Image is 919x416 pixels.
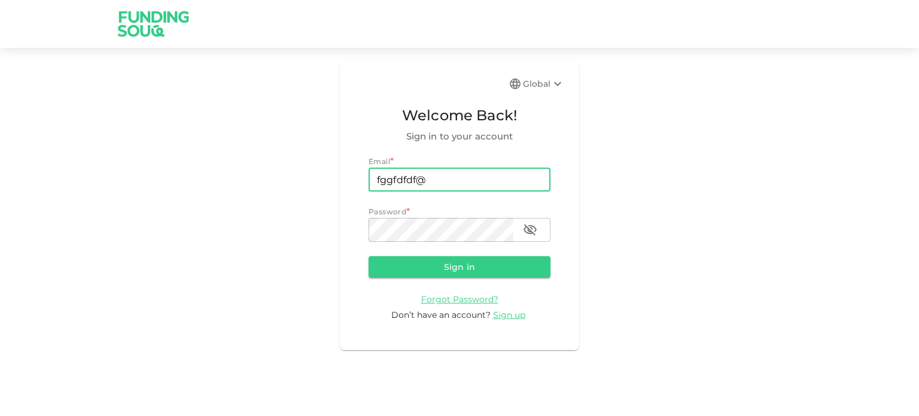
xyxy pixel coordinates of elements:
span: Forgot Password? [421,294,498,305]
button: Sign in [369,256,550,278]
input: password [369,218,513,242]
a: Forgot Password? [421,293,498,305]
span: Sign in to your account [369,129,550,144]
span: Password [369,207,406,216]
span: Sign up [493,309,525,320]
span: Welcome Back! [369,104,550,127]
input: email [369,168,550,192]
span: Email [369,157,390,166]
span: Don’t have an account? [391,309,491,320]
div: Global [523,77,565,91]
